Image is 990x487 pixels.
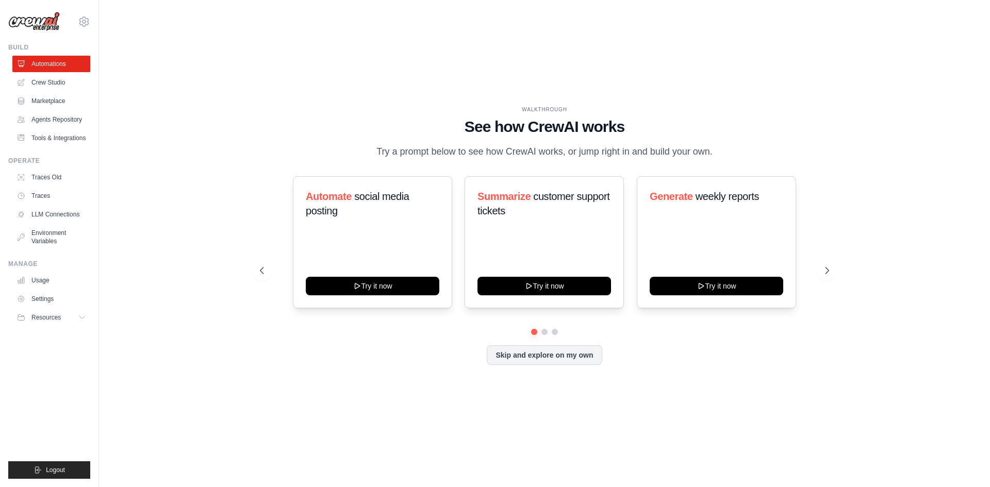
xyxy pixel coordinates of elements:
a: Environment Variables [12,225,90,249]
a: Settings [12,291,90,307]
span: customer support tickets [477,191,609,216]
button: Try it now [306,277,439,295]
button: Resources [12,309,90,326]
span: Generate [650,191,693,202]
a: Traces [12,188,90,204]
div: Operate [8,157,90,165]
button: Skip and explore on my own [487,345,602,365]
span: Summarize [477,191,531,202]
a: Usage [12,272,90,289]
span: weekly reports [695,191,758,202]
div: WALKTHROUGH [260,106,829,113]
span: Logout [46,466,65,474]
div: Build [8,43,90,52]
div: Manage [8,260,90,268]
span: Resources [31,313,61,322]
button: Logout [8,461,90,479]
button: Try it now [650,277,783,295]
a: Crew Studio [12,74,90,91]
h1: See how CrewAI works [260,117,829,136]
a: Tools & Integrations [12,130,90,146]
a: LLM Connections [12,206,90,223]
img: Logo [8,12,60,31]
a: Marketplace [12,93,90,109]
button: Try it now [477,277,611,295]
a: Automations [12,56,90,72]
a: Agents Repository [12,111,90,128]
span: social media posting [306,191,409,216]
a: Traces Old [12,169,90,186]
p: Try a prompt below to see how CrewAI works, or jump right in and build your own. [371,144,718,159]
span: Automate [306,191,352,202]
